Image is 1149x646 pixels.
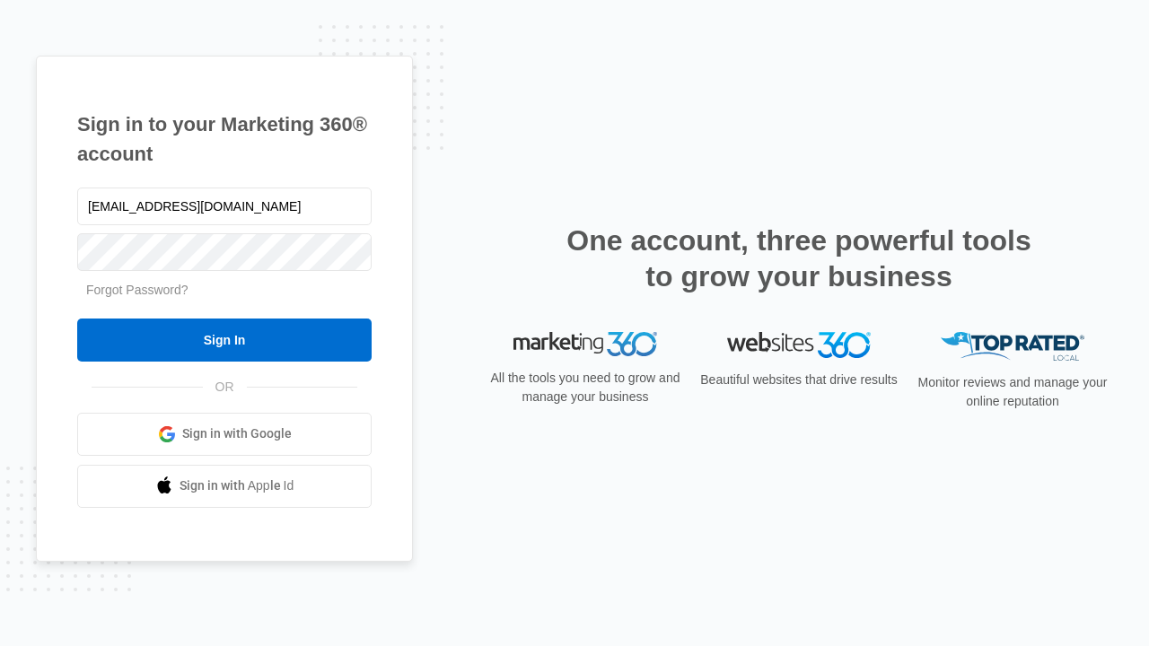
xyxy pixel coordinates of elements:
[77,188,372,225] input: Email
[941,332,1084,362] img: Top Rated Local
[561,223,1037,294] h2: One account, three powerful tools to grow your business
[513,332,657,357] img: Marketing 360
[182,424,292,443] span: Sign in with Google
[77,109,372,169] h1: Sign in to your Marketing 360® account
[698,371,899,389] p: Beautiful websites that drive results
[86,283,189,297] a: Forgot Password?
[77,413,372,456] a: Sign in with Google
[912,373,1113,411] p: Monitor reviews and manage your online reputation
[77,465,372,508] a: Sign in with Apple Id
[727,332,871,358] img: Websites 360
[203,378,247,397] span: OR
[180,476,294,495] span: Sign in with Apple Id
[77,319,372,362] input: Sign In
[485,369,686,406] p: All the tools you need to grow and manage your business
